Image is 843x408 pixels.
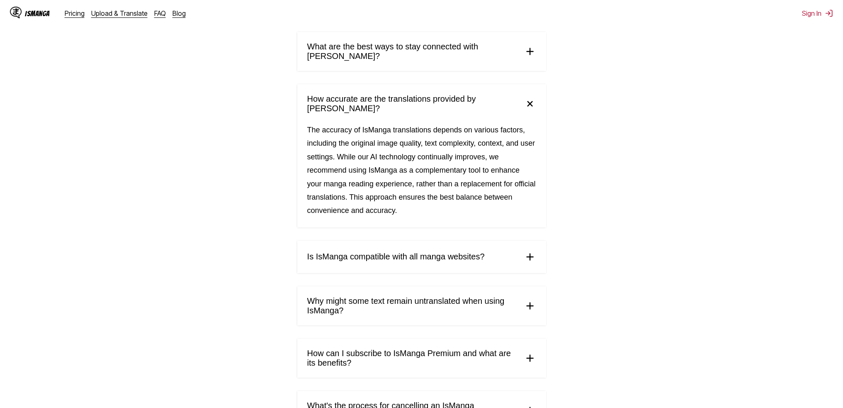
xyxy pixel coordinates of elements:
img: plus [521,95,538,112]
summary: What are the best ways to stay connected with [PERSON_NAME]? [297,32,546,71]
a: IsManga LogoIsManga [10,7,65,20]
div: The accuracy of IsManga translations depends on various factors, including the original image qua... [297,123,546,227]
img: Sign out [825,9,833,17]
img: IsManga Logo [10,7,22,18]
span: How can I subscribe to IsManga Premium and what are its benefits? [307,349,517,368]
a: FAQ [154,9,166,17]
summary: How can I subscribe to IsManga Premium and what are its benefits? [297,339,546,378]
span: Why might some text remain untranslated when using IsManga? [307,296,517,315]
span: What are the best ways to stay connected with [PERSON_NAME]? [307,42,517,61]
img: plus [524,45,536,58]
img: plus [524,251,536,263]
summary: How accurate are the translations provided by [PERSON_NAME]? [297,84,546,123]
span: Is IsManga compatible with all manga websites? [307,252,485,261]
summary: Why might some text remain untranslated when using IsManga? [297,286,546,325]
a: Upload & Translate [91,9,148,17]
a: Blog [172,9,186,17]
button: Sign In [802,9,833,17]
div: IsManga [25,10,50,17]
img: plus [524,352,536,364]
summary: Is IsManga compatible with all manga websites? [297,241,546,273]
span: How accurate are the translations provided by [PERSON_NAME]? [307,94,517,113]
a: Pricing [65,9,85,17]
img: plus [524,300,536,312]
